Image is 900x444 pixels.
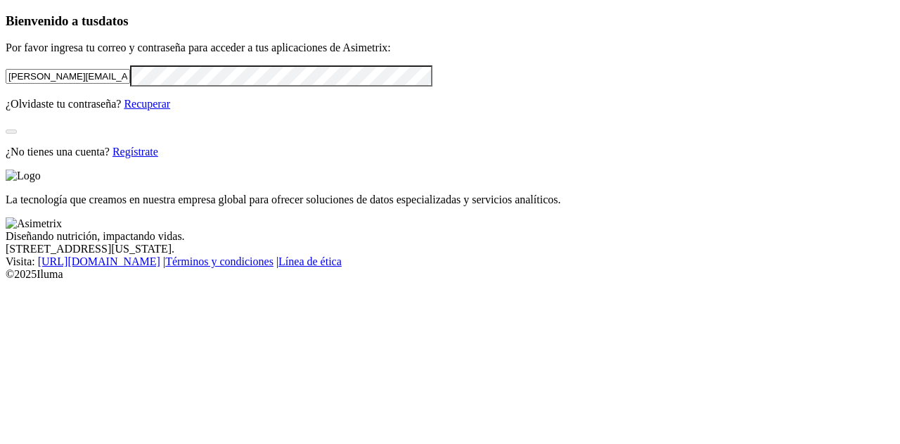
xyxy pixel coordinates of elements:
[6,268,894,281] div: © 2025 Iluma
[38,255,160,267] a: [URL][DOMAIN_NAME]
[6,42,894,54] p: Por favor ingresa tu correo y contraseña para acceder a tus aplicaciones de Asimetrix:
[6,243,894,255] div: [STREET_ADDRESS][US_STATE].
[6,255,894,268] div: Visita : | |
[6,217,62,230] img: Asimetrix
[98,13,129,28] span: datos
[6,170,41,182] img: Logo
[124,98,170,110] a: Recuperar
[6,13,894,29] h3: Bienvenido a tus
[6,230,894,243] div: Diseñando nutrición, impactando vidas.
[6,146,894,158] p: ¿No tienes una cuenta?
[165,255,274,267] a: Términos y condiciones
[6,98,894,110] p: ¿Olvidaste tu contraseña?
[6,194,894,206] p: La tecnología que creamos en nuestra empresa global para ofrecer soluciones de datos especializad...
[6,69,130,84] input: Tu correo
[112,146,158,158] a: Regístrate
[278,255,342,267] a: Línea de ética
